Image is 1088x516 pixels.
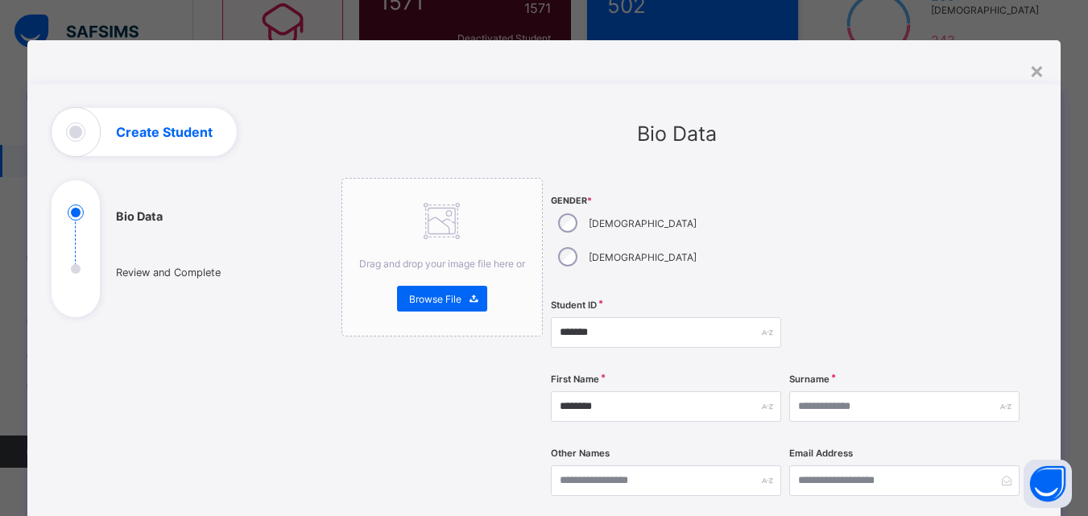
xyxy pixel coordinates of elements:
[637,122,717,146] span: Bio Data
[116,126,213,138] h1: Create Student
[789,448,853,459] label: Email Address
[589,251,697,263] label: [DEMOGRAPHIC_DATA]
[589,217,697,229] label: [DEMOGRAPHIC_DATA]
[551,196,781,206] span: Gender
[551,448,610,459] label: Other Names
[359,258,525,270] span: Drag and drop your image file here or
[551,299,597,311] label: Student ID
[1029,56,1045,84] div: ×
[789,374,829,385] label: Surname
[409,293,461,305] span: Browse File
[551,374,599,385] label: First Name
[1024,460,1072,508] button: Open asap
[341,178,543,336] div: Drag and drop your image file here orBrowse File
